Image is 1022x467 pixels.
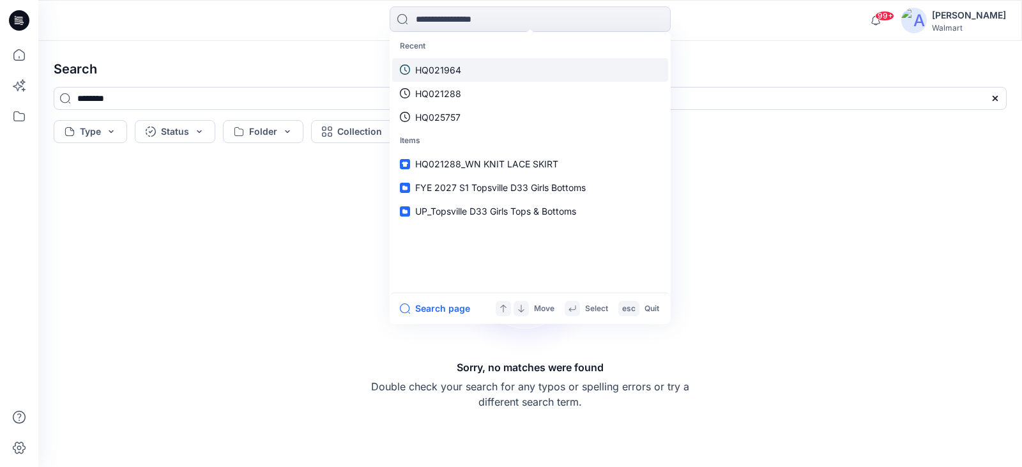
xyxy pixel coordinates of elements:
[901,8,927,33] img: avatar
[311,120,408,143] button: Collection
[415,87,461,100] p: HQ021288
[392,199,668,223] a: UP_Topsville D33 Girls Tops & Bottoms
[392,105,668,129] a: HQ025757
[370,379,690,410] p: Double check your search for any typos or spelling errors or try a different search term.
[932,23,1006,33] div: Walmart
[392,176,668,199] a: FYE 2027 S1 Topsville D33 Girls Bottoms
[135,120,215,143] button: Status
[223,120,303,143] button: Folder
[392,34,668,58] p: Recent
[415,63,461,77] p: HQ021964
[457,360,604,375] h5: Sorry, no matches were found
[392,152,668,176] a: HQ021288_WN KNIT LACE SKIRT
[54,120,127,143] button: Type
[644,302,659,316] p: Quit
[392,82,668,105] a: HQ021288
[415,206,576,217] span: UP_Topsville D33 Girls Tops & Bottoms
[392,58,668,82] a: HQ021964
[534,302,554,316] p: Move
[43,51,1017,87] h4: Search
[585,302,608,316] p: Select
[932,8,1006,23] div: [PERSON_NAME]
[415,182,586,193] span: FYE 2027 S1 Topsville D33 Girls Bottoms
[392,129,668,153] p: Items
[415,111,461,124] p: HQ025757
[400,301,470,316] button: Search page
[415,158,558,169] span: HQ021288_WN KNIT LACE SKIRT
[622,302,636,316] p: esc
[875,11,894,21] span: 99+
